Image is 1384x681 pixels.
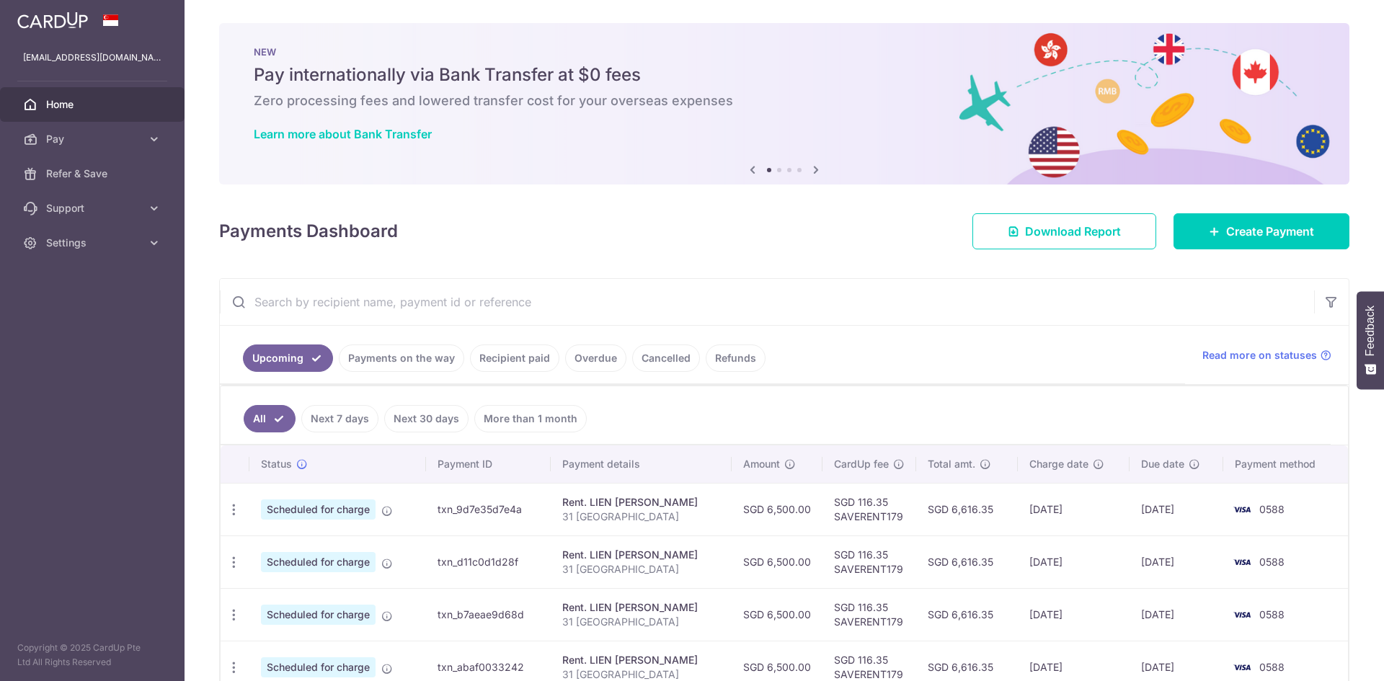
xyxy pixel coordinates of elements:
td: [DATE] [1018,535,1130,588]
a: Payments on the way [339,344,464,372]
a: Next 30 days [384,405,469,432]
span: Status [261,457,292,471]
span: Create Payment [1226,223,1314,240]
img: Bank Card [1228,659,1256,676]
input: Search by recipient name, payment id or reference [220,279,1314,325]
a: Cancelled [632,344,700,372]
td: [DATE] [1130,588,1223,641]
span: 0588 [1259,661,1285,673]
td: SGD 6,500.00 [732,483,822,535]
p: NEW [254,46,1315,58]
td: SGD 116.35 SAVERENT179 [822,535,916,588]
span: Download Report [1025,223,1121,240]
td: [DATE] [1130,483,1223,535]
a: Create Payment [1174,213,1349,249]
th: Payment ID [426,445,551,483]
span: CardUp fee [834,457,889,471]
td: SGD 6,500.00 [732,588,822,641]
img: Bank transfer banner [219,23,1349,184]
img: Bank Card [1228,553,1256,571]
span: 0588 [1259,556,1285,568]
iframe: Opens a widget where you can find more information [1292,638,1370,674]
img: CardUp [17,12,88,29]
a: Upcoming [243,344,333,372]
td: txn_9d7e35d7e4a [426,483,551,535]
p: [EMAIL_ADDRESS][DOMAIN_NAME] [23,50,161,65]
a: Overdue [565,344,626,372]
span: Support [46,201,141,215]
p: 31 [GEOGRAPHIC_DATA] [562,562,720,577]
span: 0588 [1259,608,1285,620]
td: SGD 6,616.35 [916,535,1017,588]
td: txn_d11c0d1d28f [426,535,551,588]
td: [DATE] [1018,588,1130,641]
span: 0588 [1259,503,1285,515]
a: Read more on statuses [1202,348,1331,362]
span: Scheduled for charge [261,657,376,677]
div: Rent. LIEN [PERSON_NAME] [562,548,720,562]
a: Next 7 days [301,405,378,432]
td: txn_b7aeae9d68d [426,588,551,641]
span: Settings [46,236,141,250]
h6: Zero processing fees and lowered transfer cost for your overseas expenses [254,92,1315,110]
img: Bank Card [1228,606,1256,623]
button: Feedback - Show survey [1357,291,1384,389]
span: Due date [1141,457,1184,471]
td: SGD 6,500.00 [732,535,822,588]
div: Rent. LIEN [PERSON_NAME] [562,600,720,615]
span: Total amt. [928,457,975,471]
span: Pay [46,132,141,146]
span: Home [46,97,141,112]
span: Refer & Save [46,166,141,181]
td: SGD 116.35 SAVERENT179 [822,588,916,641]
img: Bank Card [1228,501,1256,518]
td: SGD 6,616.35 [916,483,1017,535]
p: 31 [GEOGRAPHIC_DATA] [562,615,720,629]
a: Refunds [706,344,766,372]
a: More than 1 month [474,405,587,432]
div: Rent. LIEN [PERSON_NAME] [562,653,720,667]
span: Scheduled for charge [261,605,376,625]
span: Scheduled for charge [261,499,376,520]
span: Feedback [1364,306,1377,356]
th: Payment details [551,445,732,483]
span: Amount [743,457,780,471]
td: [DATE] [1130,535,1223,588]
h4: Payments Dashboard [219,218,398,244]
span: Read more on statuses [1202,348,1317,362]
span: Scheduled for charge [261,552,376,572]
td: SGD 6,616.35 [916,588,1017,641]
a: All [244,405,296,432]
td: [DATE] [1018,483,1130,535]
h5: Pay internationally via Bank Transfer at $0 fees [254,63,1315,86]
th: Payment method [1223,445,1348,483]
a: Download Report [972,213,1156,249]
div: Rent. LIEN [PERSON_NAME] [562,495,720,509]
p: 31 [GEOGRAPHIC_DATA] [562,509,720,524]
a: Recipient paid [470,344,559,372]
td: SGD 116.35 SAVERENT179 [822,483,916,535]
a: Learn more about Bank Transfer [254,127,432,141]
span: Charge date [1029,457,1088,471]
